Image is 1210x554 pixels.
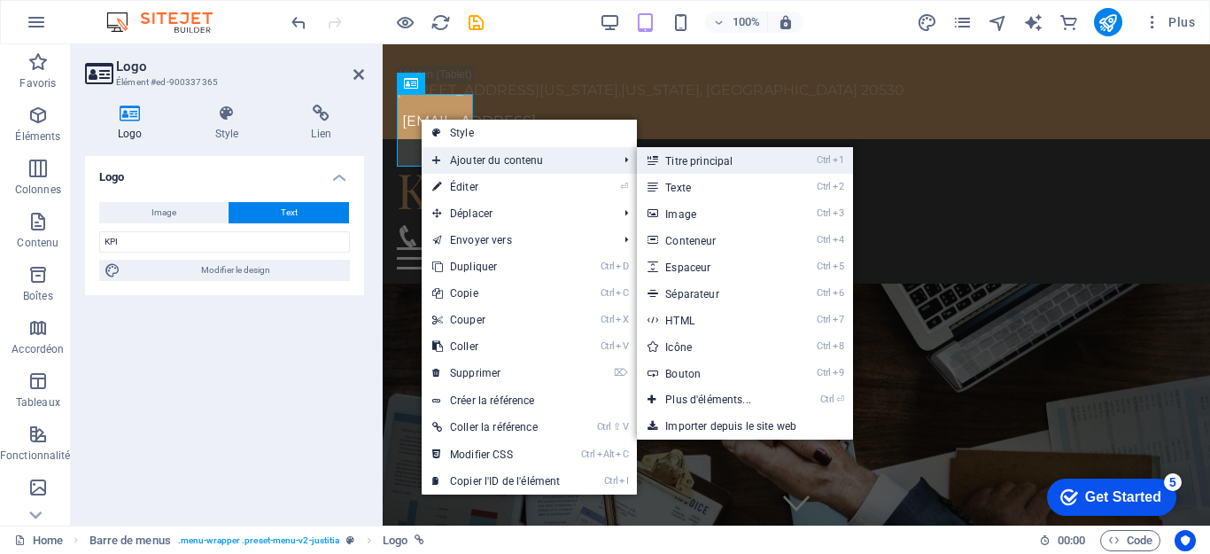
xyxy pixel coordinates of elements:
i: Ctrl [601,287,615,299]
p: Boîtes [23,289,53,303]
p: Tableaux [16,395,60,410]
i: Navigateur [988,12,1008,33]
i: ⌦ [614,367,628,378]
i: AI Writer [1023,12,1043,33]
a: Style [422,120,637,146]
button: Plus [1136,8,1202,36]
span: Code [1108,530,1152,551]
a: Ctrl7HTML [637,307,787,333]
i: Ctrl [820,394,834,405]
span: 00 00 [1058,530,1085,551]
h6: 100% [732,12,760,33]
i: ⏎ [620,181,628,192]
div: Get Started 5 items remaining, 0% complete [13,9,143,46]
i: Ctrl [817,261,831,272]
p: Éléments [15,129,60,144]
a: Ctrl5Espaceur [637,254,787,280]
a: Ctrl⏎Plus d'éléments... [637,386,787,413]
i: Ctrl [597,421,611,433]
a: CtrlICopier l'ID de l'élément [422,468,570,495]
a: Ctrl1Titre principal [637,147,787,174]
i: ⏎ [836,394,844,405]
i: Actualiser la page [430,12,451,33]
h4: Logo [85,105,182,142]
span: Déplacer [422,200,610,227]
i: Annuler : Modifier le type de texte (Ctrl+Z) [289,12,309,33]
button: save [465,12,486,33]
i: Ctrl [817,314,831,325]
a: Ctrl9Bouton [637,360,787,386]
a: Cliquez pour annuler la sélection. Double-cliquez pour ouvrir Pages. [14,530,63,551]
i: Ctrl [817,181,831,192]
div: 5 [130,4,148,21]
span: Ajouter du contenu [422,147,610,174]
i: 5 [833,261,844,272]
i: 3 [833,207,844,219]
div: Get Started [51,20,128,35]
a: Envoyer vers [422,227,610,254]
button: text_generator [1023,12,1044,33]
span: : [1070,534,1073,547]
p: Favoris [19,76,56,90]
h3: Élément #ed-900337365 [116,74,329,90]
button: Cliquez ici pour quitter le mode Aperçu et poursuivre l'édition. [394,12,415,33]
i: Ctrl [601,340,615,352]
button: navigator [988,12,1009,33]
p: Accordéon [12,342,64,356]
a: CtrlXCouper [422,307,570,333]
span: . menu-wrapper .preset-menu-v2-justitia [178,530,340,551]
a: Ctrl8Icône [637,333,787,360]
i: E-commerce [1059,12,1079,33]
a: Ctrl6Séparateur [637,280,787,307]
button: Image [99,202,228,223]
i: Lors du redimensionnement, ajuster automatiquement le niveau de zoom en fonction de l'appareil sé... [778,14,794,30]
i: Ctrl [817,207,831,219]
i: Ctrl [817,367,831,378]
a: CtrlDDupliquer [422,254,570,280]
img: Editor Logo [102,12,235,33]
a: Importer depuis le site web [637,413,853,440]
button: Usercentrics [1175,530,1196,551]
i: 7 [833,314,844,325]
i: Ctrl [817,287,831,299]
i: Design (Ctrl+Alt+Y) [917,12,937,33]
i: 8 [833,340,844,352]
h2: Logo [116,59,364,74]
i: Cet élément est une présélection personnalisable. [346,535,354,545]
h4: Lien [278,105,364,142]
i: C [616,287,628,299]
i: Alt [597,449,615,460]
span: Image [151,202,176,223]
i: ⇧ [613,421,621,433]
i: 9 [833,367,844,378]
button: commerce [1059,12,1080,33]
a: CtrlVColler [422,333,570,360]
i: 4 [833,234,844,246]
h4: Logo [85,156,364,188]
a: CtrlAltCModifier CSS [422,441,570,468]
button: publish [1094,8,1122,36]
span: Text [281,202,298,223]
button: 100% [705,12,768,33]
i: Ctrl [581,449,595,460]
i: V [623,421,628,433]
i: Ctrl [601,261,615,272]
a: CtrlCCopie [422,280,570,307]
a: ⌦Supprimer [422,360,570,386]
i: Publier [1098,12,1118,33]
h4: Style [182,105,279,142]
i: 1 [833,154,844,166]
i: X [616,314,628,325]
i: Ctrl [601,314,615,325]
a: ⏎Éditer [422,174,570,200]
button: pages [952,12,973,33]
i: Ctrl [817,154,831,166]
a: Ctrl⇧VColler la référence [422,414,570,441]
i: Ctrl [817,340,831,352]
p: Colonnes [15,183,61,197]
button: undo [288,12,309,33]
i: 2 [833,181,844,192]
i: Ctrl [817,234,831,246]
i: 6 [833,287,844,299]
input: Nom de la société [99,231,350,253]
